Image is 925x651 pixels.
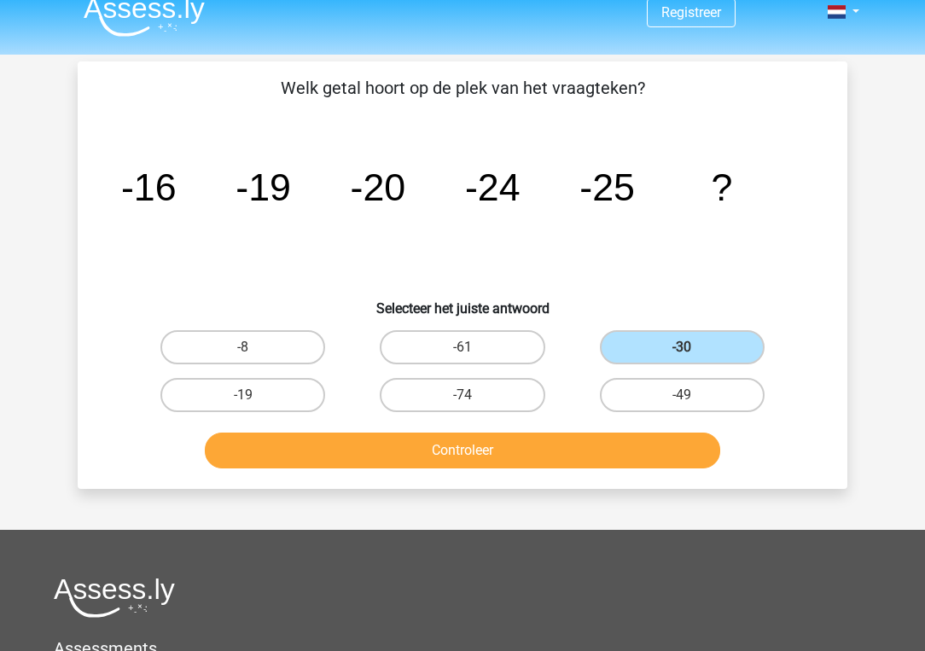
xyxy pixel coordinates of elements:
tspan: -19 [236,166,291,208]
tspan: -16 [121,166,177,208]
tspan: -20 [351,166,406,208]
button: Controleer [205,433,721,468]
tspan: -24 [465,166,521,208]
label: -19 [160,378,325,412]
tspan: -25 [579,166,635,208]
label: -8 [160,330,325,364]
tspan: ? [711,166,732,208]
h6: Selecteer het juiste antwoord [105,287,820,317]
a: Registreer [661,4,721,20]
p: Welk getal hoort op de plek van het vraagteken? [105,75,820,101]
label: -61 [380,330,544,364]
img: Assessly logo [54,578,175,618]
label: -49 [600,378,765,412]
label: -30 [600,330,765,364]
label: -74 [380,378,544,412]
